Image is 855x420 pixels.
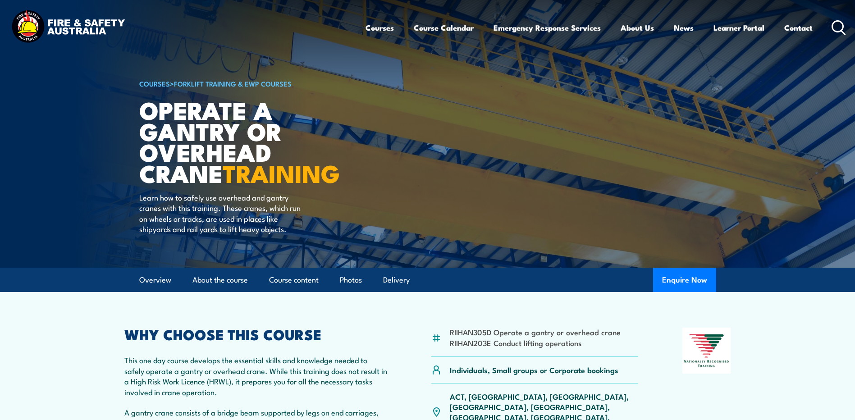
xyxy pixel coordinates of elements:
[340,268,362,292] a: Photos
[621,16,654,40] a: About Us
[674,16,694,40] a: News
[124,355,388,397] p: This one day course develops the essential skills and knowledge needed to safely operate a gantry...
[450,338,621,348] li: RIIHAN203E Conduct lifting operations
[682,328,731,374] img: Nationally Recognised Training logo.
[494,16,601,40] a: Emergency Response Services
[139,192,304,234] p: Learn how to safely use overhead and gantry cranes with this training. These cranes, which run on...
[174,78,292,88] a: Forklift Training & EWP Courses
[223,154,340,191] strong: TRAINING
[269,268,319,292] a: Course content
[414,16,474,40] a: Course Calendar
[450,365,618,375] p: Individuals, Small groups or Corporate bookings
[784,16,813,40] a: Contact
[450,327,621,337] li: RIIHAN305D Operate a gantry or overhead crane
[139,268,171,292] a: Overview
[139,78,170,88] a: COURSES
[192,268,248,292] a: About the course
[366,16,394,40] a: Courses
[139,78,362,89] h6: >
[383,268,410,292] a: Delivery
[139,99,362,183] h1: Operate a Gantry or Overhead Crane
[124,328,388,340] h2: WHY CHOOSE THIS COURSE
[713,16,764,40] a: Learner Portal
[653,268,716,292] button: Enquire Now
